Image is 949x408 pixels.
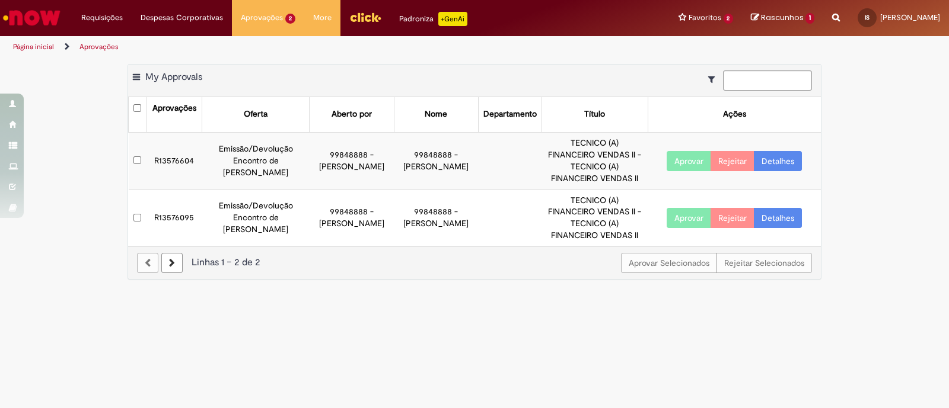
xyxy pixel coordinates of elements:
[9,36,624,58] ul: Trilhas de página
[584,108,605,120] div: Título
[244,108,267,120] div: Oferta
[438,12,467,26] p: +GenAi
[141,12,223,24] span: Despesas Corporativas
[711,208,754,228] button: Rejeitar
[202,132,310,189] td: Emissão/Devolução Encontro de [PERSON_NAME]
[152,102,196,114] div: Aprovações
[761,12,804,23] span: Rascunhos
[542,132,648,189] td: TECNICO (A) FINANCEIRO VENDAS II - TECNICO (A) FINANCEIRO VENDAS II
[310,132,394,189] td: 99848888 - [PERSON_NAME]
[241,12,283,24] span: Aprovações
[724,14,734,24] span: 2
[147,97,202,132] th: Aprovações
[145,71,202,83] span: My Approvals
[313,12,332,24] span: More
[147,189,202,246] td: R13576095
[711,151,754,171] button: Rejeitar
[865,14,870,21] span: IS
[79,42,119,52] a: Aprovações
[751,12,814,24] a: Rascunhos
[689,12,721,24] span: Favoritos
[202,189,310,246] td: Emissão/Devolução Encontro de [PERSON_NAME]
[332,108,372,120] div: Aberto por
[147,132,202,189] td: R13576604
[285,14,295,24] span: 2
[754,151,802,171] a: Detalhes
[723,108,746,120] div: Ações
[542,189,648,246] td: TECNICO (A) FINANCEIRO VENDAS II - TECNICO (A) FINANCEIRO VENDAS II
[667,208,711,228] button: Aprovar
[805,13,814,24] span: 1
[137,256,812,269] div: Linhas 1 − 2 de 2
[425,108,447,120] div: Nome
[394,132,478,189] td: 99848888 - [PERSON_NAME]
[483,108,537,120] div: Departamento
[310,189,394,246] td: 99848888 - [PERSON_NAME]
[708,75,721,83] i: Mostrar filtros para: Suas Solicitações
[754,208,802,228] a: Detalhes
[399,12,467,26] div: Padroniza
[13,42,54,52] a: Página inicial
[1,6,62,30] img: ServiceNow
[394,189,478,246] td: 99848888 - [PERSON_NAME]
[81,12,123,24] span: Requisições
[667,151,711,171] button: Aprovar
[349,8,381,26] img: click_logo_yellow_360x200.png
[880,12,940,23] span: [PERSON_NAME]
